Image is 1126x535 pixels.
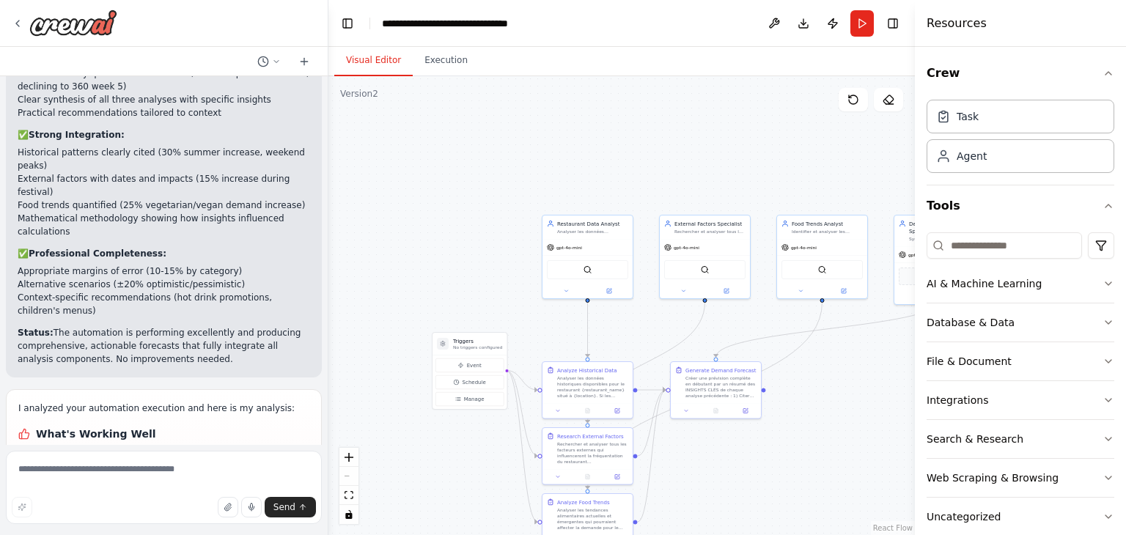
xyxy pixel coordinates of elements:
div: Uncategorized [927,509,1001,524]
g: Edge from 00cc77f7-731b-4a7b-8852-a87a82c957f2 to 6060776f-0af0-4ca5-9d3a-17c6114448a0 [584,302,709,423]
button: Open in side panel [605,407,630,416]
g: Edge from triggers to 5a4b3627-fd3f-40b1-b717-402569950ef9 [507,366,538,525]
li: Practical recommendations tailored to context [18,106,310,119]
div: Analyser les tendances alimentaires actuelles et émergentes qui pourraient affecter la demande po... [557,507,628,531]
button: Send [265,497,316,517]
button: Execution [413,45,479,76]
button: AI & Machine Learning [927,265,1114,303]
nav: breadcrumb [382,16,547,31]
div: Food Trends Analyst [792,220,863,227]
strong: Strong Integration: [29,130,125,140]
button: No output available [572,407,603,416]
g: Edge from triggers to 47ef45ce-e4d2-4e11-9c25-46abf455eb24 [507,366,538,394]
g: Edge from e23d0998-e432-43ff-a87a-a6e5dbeb1753 to 7c4cea70-7301-4b3e-a030-f214314d4b24 [713,300,943,357]
button: Search & Research [927,420,1114,458]
button: File & Document [927,342,1114,380]
div: Agent [957,149,987,163]
div: Research External FactorsRechercher et analyser tous les facteurs externes qui influenceront la f... [542,427,633,485]
g: Edge from 5692bc25-bb40-4541-b6cc-79cf2dcb524a to 47ef45ce-e4d2-4e11-9c25-46abf455eb24 [584,302,592,357]
p: ✅ [18,128,310,141]
div: AI & Machine Learning [927,276,1042,291]
button: No output available [700,407,731,416]
a: React Flow attribution [873,524,913,532]
span: Event [467,362,482,369]
div: Integrations [927,393,988,407]
button: Open in side panel [605,473,630,481]
img: SerperDevTool [584,265,592,274]
button: Crew [927,53,1114,94]
button: Click to speak your automation idea [241,497,262,517]
button: Integrations [927,381,1114,419]
div: TriggersNo triggers configuredEventScheduleManage [432,332,507,410]
li: Detailed weekly quantitative forecasts (950 total portions week 1, declining to 360 week 5) [18,67,310,93]
p: The automation is performing excellently and producing comprehensive, actionable forecasts that f... [18,326,310,366]
div: Analyze Food Trends [557,498,610,506]
button: Schedule [435,375,504,389]
p: ✅ [18,247,310,260]
div: Task [957,109,979,124]
span: Send [273,501,295,513]
button: Open in side panel [589,287,630,295]
li: External factors with dates and impacts (15% increase during festival) [18,172,310,199]
div: Crew [927,94,1114,185]
li: Context-specific recommendations (hot drink promotions, children's menus) [18,291,310,317]
div: External Factors SpecialistRechercher et analyser tous les facteurs externes qui peuvent influenc... [659,215,751,299]
div: Rechercher et analyser tous les facteurs externes qui influenceront la fréquentation du restauran... [557,441,628,465]
div: Search & Research [927,432,1023,446]
span: Schedule [463,379,486,386]
div: Analyze Historical DataAnalyser les données historiques disponibles pour le restaurant {restauran... [542,361,633,419]
div: React Flow controls [339,448,358,524]
div: Generate Demand Forecast [685,366,756,374]
div: Analyser les données historiques disponibles pour le restaurant {restaurant_name} situé à {locati... [557,375,628,399]
g: Edge from 6060776f-0af0-4ca5-9d3a-17c6114448a0 to 7c4cea70-7301-4b3e-a030-f214314d4b24 [638,386,666,460]
div: Generate Demand ForecastCréer une prévision complète en débutant par un résumé des INSIGHTS CLÉS ... [670,361,762,419]
button: Manage [435,392,504,406]
strong: Professional Completeness: [29,248,166,259]
img: SerperDevTool [818,265,827,274]
div: Créer une prévision complète en débutant par un résumé des INSIGHTS CLÉS de chaque analyse précéd... [685,375,757,399]
span: Manage [464,396,485,403]
button: No output available [572,473,603,481]
li: Food trends quantified (25% vegetarian/vegan demand increase) [18,199,310,212]
img: SerperDevTool [701,265,710,274]
div: Rechercher et analyser tous les facteurs externes qui peuvent influencer la fréquentation du rest... [674,229,746,235]
p: I analyzed your automation execution and here is my analysis: [18,402,309,415]
div: Analyze Historical Data [557,366,617,374]
div: Research External Factors [557,432,624,440]
button: Open in side panel [823,287,865,295]
button: Event [435,358,504,372]
button: Switch to previous chat [251,53,287,70]
strong: Status: [18,328,54,338]
button: Open in side panel [733,407,758,416]
h4: Resources [927,15,987,32]
button: toggle interactivity [339,505,358,524]
button: Web Scraping & Browsing [927,459,1114,497]
button: fit view [339,486,358,505]
span: gpt-4o-mini [908,252,934,258]
button: Upload files [218,497,238,517]
div: Version 2 [340,88,378,100]
li: Clear synthesis of all three analyses with specific insights [18,93,310,106]
div: Restaurant Data AnalystAnalyser les données historiques de fréquentation du restaurant {restauran... [542,215,633,299]
div: Restaurant Data Analyst [557,220,628,227]
button: zoom in [339,448,358,467]
li: Mathematical methodology showing how insights influenced calculations [18,212,310,238]
g: Edge from 381cb53b-d628-4d1a-b061-6e94cf3f0ffa to 5a4b3627-fd3f-40b1-b717-402569950ef9 [584,302,826,489]
li: Appropriate margins of error (10-15% by category) [18,265,310,278]
div: External Factors Specialist [674,220,746,227]
button: Start a new chat [292,53,316,70]
li: Historical patterns clearly cited (30% summer increase, weekend peaks) [18,146,310,172]
button: Hide left sidebar [337,13,358,34]
h1: What's Working Well [18,427,309,441]
button: Tools [927,185,1114,226]
div: Database & Data [927,315,1015,330]
g: Edge from 47ef45ce-e4d2-4e11-9c25-46abf455eb24 to 7c4cea70-7301-4b3e-a030-f214314d4b24 [638,386,666,394]
span: gpt-4o-mini [556,245,582,251]
h3: Triggers [453,337,502,344]
div: Web Scraping & Browsing [927,471,1059,485]
img: Logo [29,10,117,36]
button: Improve this prompt [12,497,32,517]
button: Visual Editor [334,45,413,76]
div: Demand Forecasting SpecialistSynthétiser toutes les analyses pour créer une prévision précise et ... [894,215,985,305]
div: File & Document [927,354,1012,369]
